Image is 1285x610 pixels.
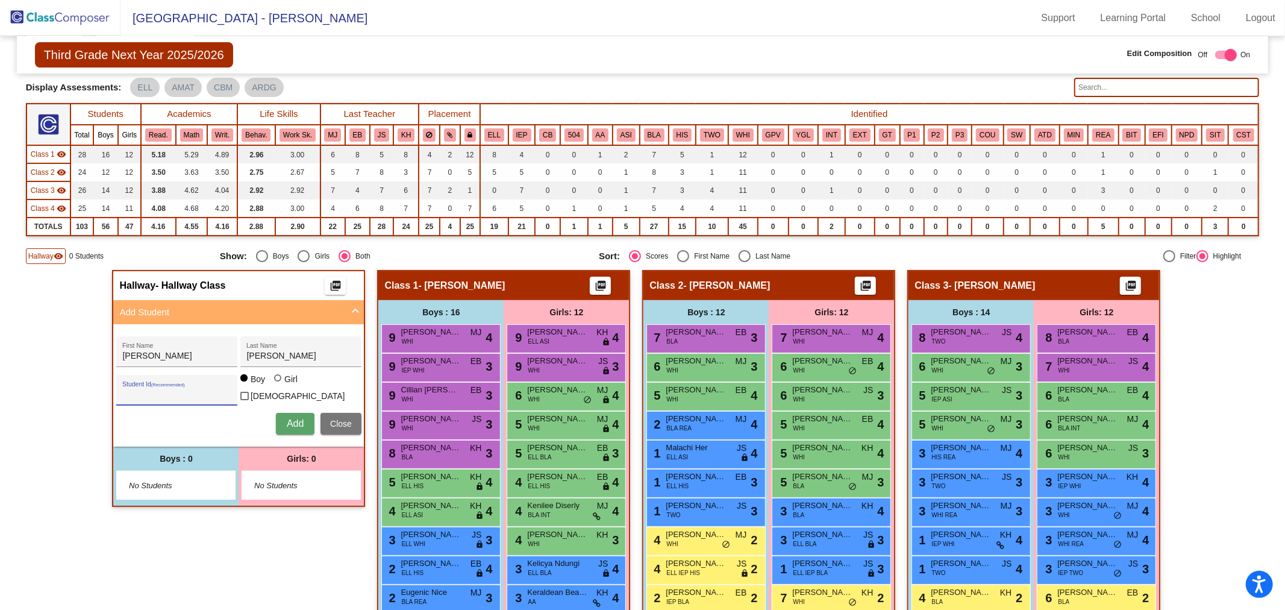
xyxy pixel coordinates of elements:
[592,128,609,142] button: AA
[900,145,924,163] td: 0
[393,200,419,218] td: 7
[460,181,480,200] td: 1
[1119,200,1145,218] td: 0
[875,181,900,200] td: 0
[1030,200,1060,218] td: 0
[119,306,343,319] mat-panel-title: Add Student
[858,280,873,297] mat-icon: picture_as_pdf
[924,125,948,145] th: Parent is neutral to work with
[176,145,207,163] td: 5.29
[93,200,117,218] td: 14
[349,128,366,142] button: EB
[419,104,480,125] th: Placement
[118,145,141,163] td: 12
[320,413,361,435] button: Close
[27,200,70,218] td: Hidden teacher - H THOMPSON
[245,78,283,97] mat-chip: ARDG
[1032,8,1085,28] a: Support
[242,128,270,142] button: Behav.
[1120,277,1141,295] button: Print Students Details
[370,181,393,200] td: 7
[1091,8,1176,28] a: Learning Portal
[27,145,70,163] td: Hidden teacher - BERG
[1030,125,1060,145] th: Attendance Concerns
[246,351,355,361] input: Last Name
[1034,128,1055,142] button: ATD
[370,200,393,218] td: 8
[480,200,508,218] td: 6
[539,128,556,142] button: CB
[1004,181,1031,200] td: 0
[237,200,275,218] td: 2.88
[27,163,70,181] td: Hidden teacher - GEERDES
[345,125,370,145] th: Erin Bennett
[855,277,876,295] button: Print Students Details
[845,125,875,145] th: Extrovert
[1088,181,1118,200] td: 3
[1172,125,1202,145] th: No Photo and/or Directory
[972,200,1003,218] td: 0
[1198,49,1208,60] span: Off
[1145,181,1172,200] td: 0
[275,181,320,200] td: 2.92
[535,125,560,145] th: Center Based
[93,181,117,200] td: 14
[789,200,819,218] td: 0
[508,181,536,200] td: 7
[728,163,758,181] td: 11
[924,200,948,218] td: 0
[613,163,640,181] td: 1
[1202,163,1228,181] td: 1
[118,125,141,145] th: Girls
[640,145,669,163] td: 7
[93,218,117,236] td: 56
[508,145,536,163] td: 4
[564,128,584,142] button: 504
[320,145,345,163] td: 6
[535,200,560,218] td: 0
[613,145,640,163] td: 2
[27,218,70,236] td: TOTALS
[1004,200,1031,218] td: 0
[176,163,207,181] td: 3.63
[879,128,896,142] button: GT
[789,145,819,163] td: 0
[26,82,122,93] span: Display Assessments:
[1060,181,1088,200] td: 0
[640,125,669,145] th: BLACK OR AFRICAN AMERICAN
[924,145,948,163] td: 0
[70,218,94,236] td: 103
[211,128,233,142] button: Writ.
[1060,125,1088,145] th: Math Interventions
[640,181,669,200] td: 7
[762,128,784,142] button: GPV
[27,181,70,200] td: Hidden teacher - HIRD
[145,128,172,142] button: Read.
[948,125,972,145] th: Parent is easy to work with
[122,390,231,400] input: Student Id
[845,181,875,200] td: 0
[1122,128,1140,142] button: BIT
[972,125,1003,145] th: Counselor
[640,163,669,181] td: 8
[57,149,66,159] mat-icon: visibility
[35,42,233,68] span: Third Grade Next Year 2025/2026
[669,200,696,218] td: 4
[93,163,117,181] td: 12
[1088,125,1118,145] th: Reading Interventions
[972,163,1003,181] td: 0
[1172,200,1202,218] td: 0
[70,181,94,200] td: 26
[130,78,160,97] mat-chip: ELL
[1145,125,1172,145] th: Executive Functioning Interventions
[370,163,393,181] td: 8
[440,181,460,200] td: 2
[393,125,419,145] th: Kaylynn Harrison
[1202,181,1228,200] td: 0
[1172,181,1202,200] td: 0
[1172,163,1202,181] td: 0
[320,200,345,218] td: 4
[1202,145,1228,163] td: 0
[617,128,636,142] button: ASI
[789,163,819,181] td: 0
